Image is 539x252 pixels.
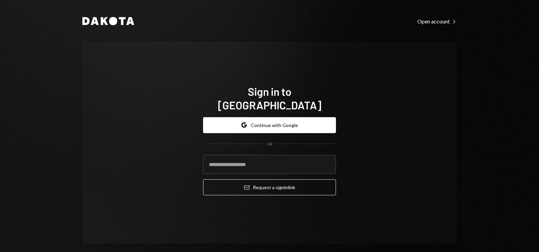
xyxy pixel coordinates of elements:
h1: Sign in to [GEOGRAPHIC_DATA] [203,85,336,112]
button: Continue with Google [203,117,336,133]
button: Request a signinlink [203,179,336,195]
a: Open account [417,17,457,25]
div: OR [267,141,273,147]
div: Open account [417,18,457,25]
